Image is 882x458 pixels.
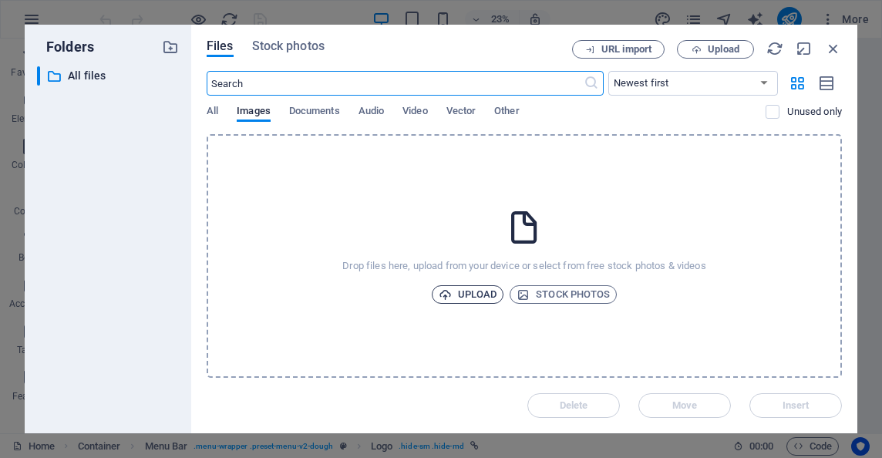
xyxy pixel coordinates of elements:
[601,45,651,54] span: URL import
[37,66,40,86] div: ​
[68,67,150,85] p: All files
[787,105,842,119] p: Displays only files that are not in use on the website. Files added during this session can still...
[517,285,610,304] span: Stock photos
[677,40,754,59] button: Upload
[207,71,584,96] input: Search
[439,285,497,304] span: Upload
[510,285,617,304] button: Stock photos
[252,37,325,56] span: Stock photos
[494,102,519,123] span: Other
[708,45,739,54] span: Upload
[572,40,665,59] button: URL import
[237,102,271,123] span: Images
[37,37,94,57] p: Folders
[207,102,218,123] span: All
[289,102,340,123] span: Documents
[162,39,179,56] i: Create new folder
[402,102,427,123] span: Video
[342,259,705,273] p: Drop files here, upload from your device or select from free stock photos & videos
[359,102,384,123] span: Audio
[766,40,783,57] i: Reload
[432,285,504,304] button: Upload
[796,40,813,57] i: Minimize
[446,102,476,123] span: Vector
[207,37,234,56] span: Files
[825,40,842,57] i: Close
